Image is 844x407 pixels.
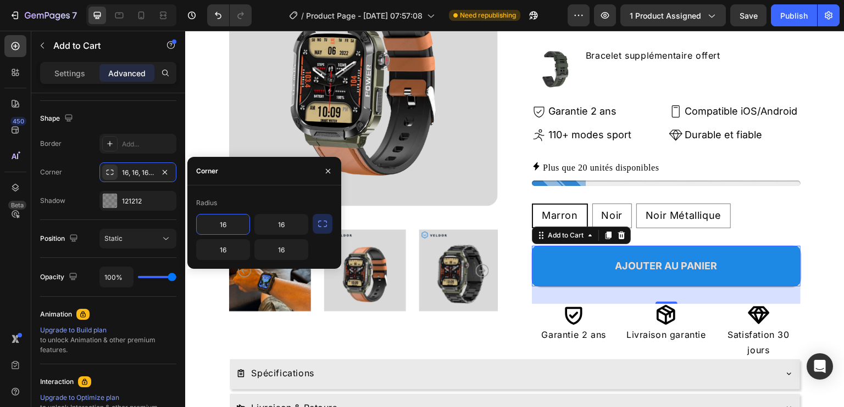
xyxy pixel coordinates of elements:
p: 7 [72,9,77,22]
div: Shape [40,111,75,126]
div: to unlock Animation & other premium features. [40,325,176,355]
p: Add to Cart [53,39,147,52]
p: Bracelet supplémentaire offert [401,17,535,33]
div: Add to Cart [360,200,401,210]
div: Add... [122,139,174,149]
input: Auto [197,214,249,234]
button: 7 [4,4,82,26]
div: Border [40,139,62,149]
div: 450 [10,117,26,126]
input: Auto [255,240,308,259]
div: Animation [40,309,72,319]
p: Durable et fiable [500,98,578,110]
button: Static [99,229,176,248]
div: Interaction [40,377,74,387]
div: Radius [196,198,217,208]
input: Auto [255,214,308,234]
p: Compatible iOS/Android [500,74,613,87]
div: 121212 [122,196,174,206]
span: Need republishing [460,10,516,20]
p: Livraison garantie [440,296,521,312]
p: Plus que 20 unités disponibles [358,129,474,145]
button: Carousel Next Arrow [291,233,304,246]
div: Undo/Redo [207,4,252,26]
div: 16, 16, 16, 16 [122,168,154,178]
p: Satisfation 30 jours [533,296,614,328]
p: Settings [54,67,85,79]
button: Save [730,4,767,26]
span: Noir [417,179,437,190]
button: AJOUTER AU PANIER [347,215,615,256]
p: 110+ modes sport [363,98,446,110]
span: Marron [357,179,393,190]
p: Livraison & Retours [66,369,152,385]
div: AJOUTER AU PANIER [430,229,532,241]
span: Noir Métallique [460,179,536,190]
div: Shadow [40,196,65,206]
div: Corner [40,167,62,177]
span: 1 product assigned [630,10,701,21]
p: Garantie 2 ans [363,74,431,87]
p: Spécifications [66,335,129,351]
iframe: Design area [185,31,844,407]
p: Garantie 2 ans [348,296,429,312]
div: Corner [196,166,218,176]
div: Upgrade to Optimize plan [40,393,176,403]
div: Open Intercom Messenger [807,353,833,380]
div: Opacity [40,270,80,285]
input: Auto [197,240,249,259]
span: Static [104,234,123,242]
button: 1 product assigned [620,4,726,26]
span: Product Page - [DATE] 07:57:08 [306,10,423,21]
div: Upgrade to Build plan [40,325,176,335]
div: Beta [8,201,26,210]
button: Publish [771,4,817,26]
span: Save [740,11,758,20]
div: Position [40,231,80,246]
div: Publish [780,10,808,21]
p: Advanced [108,67,146,79]
input: Auto [100,267,133,287]
img: gempages_577318064299705235-6c7cae16-4e15-4032-a2cc-06e9064513d5.jpg [347,16,391,60]
span: / [301,10,304,21]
